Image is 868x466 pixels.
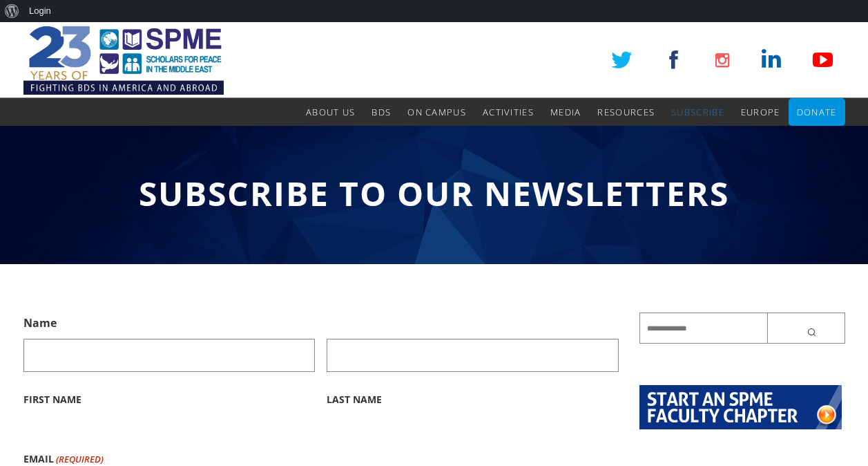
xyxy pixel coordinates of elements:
[306,98,355,126] a: About Us
[597,106,655,118] span: Resources
[797,98,837,126] a: Donate
[372,106,391,118] span: BDS
[597,98,655,126] a: Resources
[23,313,57,333] legend: Name
[306,106,355,118] span: About Us
[797,106,837,118] span: Donate
[139,171,729,216] span: Subscribe to Our Newsletters
[483,106,534,118] span: Activities
[407,106,466,118] span: On Campus
[671,98,724,126] a: Subscribe
[639,385,842,429] img: start-chapter2.png
[372,98,391,126] a: BDS
[741,98,780,126] a: Europe
[407,98,466,126] a: On Campus
[550,106,581,118] span: Media
[23,372,316,424] label: First Name
[671,106,724,118] span: Subscribe
[327,372,619,424] label: Last Name
[741,106,780,118] span: Europe
[483,98,534,126] a: Activities
[550,98,581,126] a: Media
[23,22,224,98] img: SPME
